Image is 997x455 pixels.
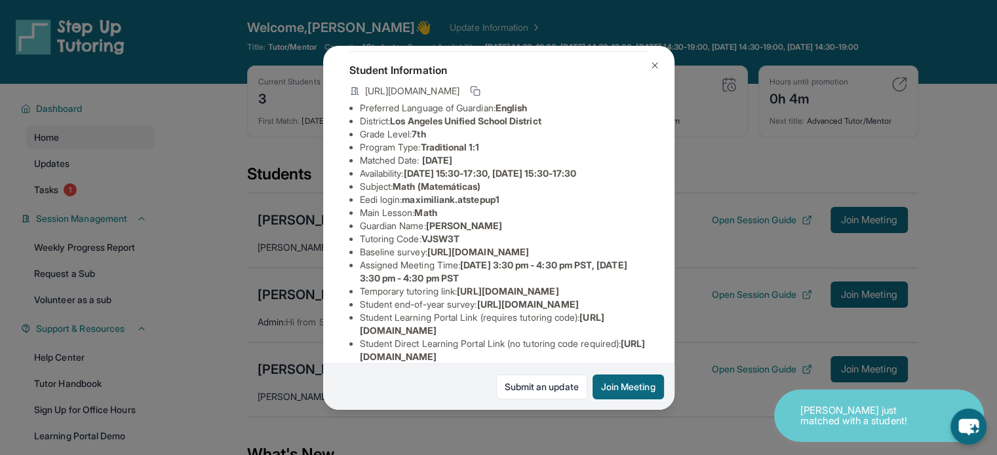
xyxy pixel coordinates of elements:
[360,141,648,154] li: Program Type:
[800,405,931,427] p: [PERSON_NAME] just matched with a student!
[360,259,627,283] span: [DATE] 3:30 pm - 4:30 pm PST, [DATE] 3:30 pm - 4:30 pm PST
[349,62,648,78] h4: Student Information
[360,180,648,193] li: Subject :
[360,232,648,246] li: Tutoring Code :
[402,194,499,205] span: maximiliank.atstepup1
[390,115,541,126] span: Los Angeles Unified School District
[360,311,648,337] li: Student Learning Portal Link (requires tutoring code) :
[360,154,648,167] li: Matched Date:
[593,374,664,399] button: Join Meeting
[360,337,648,363] li: Student Direct Learning Portal Link (no tutoring code required) :
[420,141,479,153] span: Traditional 1:1
[650,60,660,71] img: Close Icon
[393,181,480,192] span: Math (Matemáticas)
[360,285,648,298] li: Temporary tutoring link :
[360,259,648,285] li: Assigned Meeting Time :
[457,285,558,297] span: [URL][DOMAIN_NAME]
[360,167,648,180] li: Availability:
[496,102,528,113] span: English
[426,220,503,231] span: [PERSON_NAME]
[496,374,587,399] a: Submit an update
[477,299,578,310] span: [URL][DOMAIN_NAME]
[467,83,483,99] button: Copy link
[421,233,459,244] span: VJSW3T
[365,84,459,98] span: [URL][DOMAIN_NAME]
[360,298,648,311] li: Student end-of-year survey :
[950,409,987,445] button: chat-button
[360,219,648,232] li: Guardian Name :
[360,128,648,141] li: Grade Level:
[360,101,648,115] li: Preferred Language of Guardian:
[427,246,529,257] span: [URL][DOMAIN_NAME]
[412,128,425,139] span: 7th
[403,168,576,179] span: [DATE] 15:30-17:30, [DATE] 15:30-17:30
[360,206,648,219] li: Main Lesson :
[360,115,648,128] li: District:
[360,246,648,259] li: Baseline survey :
[414,207,437,218] span: Math
[360,193,648,206] li: Eedi login :
[422,155,452,166] span: [DATE]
